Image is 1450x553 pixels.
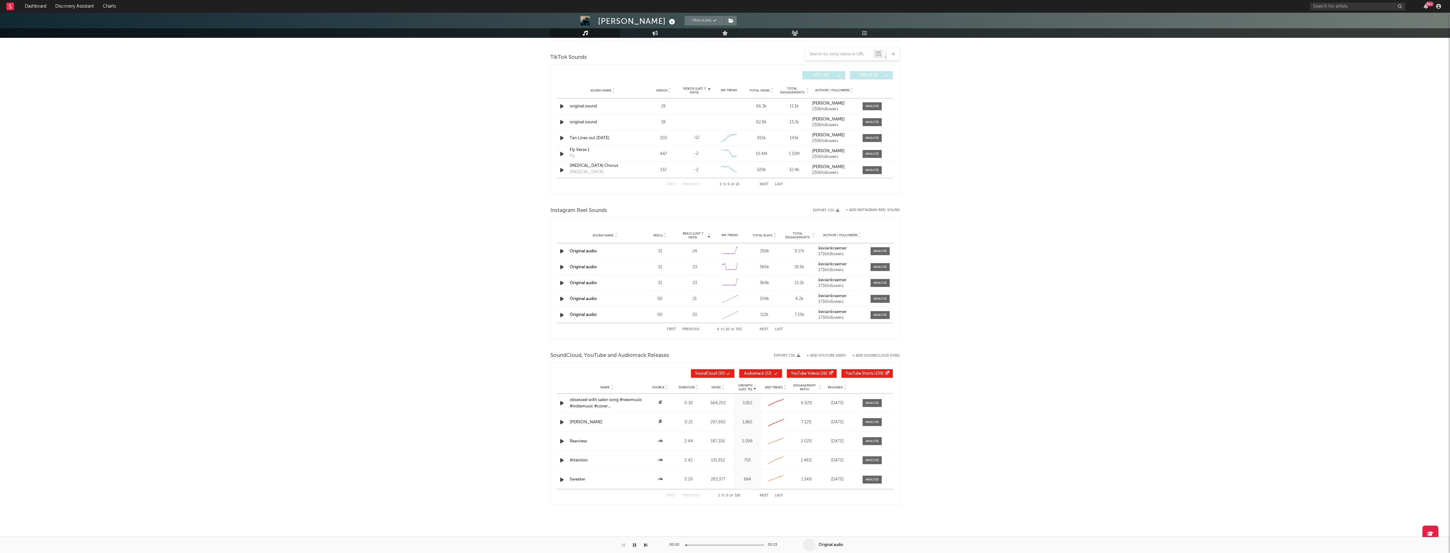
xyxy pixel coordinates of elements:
div: 664 [735,476,760,483]
div: 6 10 303 [712,326,747,333]
div: 20 [679,312,711,318]
div: 31 [644,264,676,270]
div: 1,098 [735,438,760,445]
div: 447 [649,151,678,157]
span: SoundCloud, YouTube and Audiomack Releases [550,352,669,359]
div: [MEDICAL_DATA] [570,169,603,175]
a: Rearview [570,438,645,445]
div: 31 [644,280,676,286]
button: Previous [682,494,699,497]
button: Previous [682,328,699,331]
div: 6.92 % [791,400,822,406]
div: 6.2k [784,296,816,302]
div: + Add Instagram Reel Sound [839,208,900,212]
span: to [722,183,726,186]
button: Export CSV [813,208,839,212]
span: ( 26 ) [791,372,827,376]
a: [PERSON_NAME] [812,133,856,138]
button: First [667,183,676,186]
strong: [PERSON_NAME] [812,165,845,169]
div: 1,865 [735,419,760,426]
button: First [667,494,676,497]
div: 230k followers [812,107,856,112]
button: 99+ [1424,4,1428,9]
span: Engagement Ratio [791,384,818,391]
div: 26 [649,103,678,110]
button: Next [760,183,769,186]
div: 104k [749,296,781,302]
span: Views [712,386,721,389]
span: Total Views [750,89,770,92]
button: Last [775,494,783,497]
div: [DATE] [825,419,850,426]
span: Audiomack [744,372,764,376]
p: (Last 7d) [738,387,753,391]
button: Last [775,183,783,186]
div: 1 5 318 [712,492,747,500]
div: 171k followers [818,316,866,320]
input: Search by song name or URL [806,52,873,57]
span: Videos [656,89,667,92]
button: Tracking [685,16,724,25]
span: -12 [693,135,699,141]
div: 00:23 [768,541,781,549]
span: Sound Name [593,234,614,237]
div: [PERSON_NAME] [598,16,677,26]
span: Author / Followers [815,88,849,92]
span: Released [828,386,843,389]
div: 1.32M [780,151,809,157]
div: 297,882 [704,419,732,426]
div: 951k [747,135,776,141]
div: 131,952 [704,457,732,464]
span: -2 [694,167,698,173]
span: Total Engagements [784,232,812,239]
div: 171k followers [818,300,866,304]
button: SoundCloud(30) [691,369,735,378]
div: 3:29 [676,476,701,483]
p: Growth [738,384,753,387]
a: obsessed with sailor song #newmusic #indiemusic #cover #sailorsong#gigiperez [570,397,645,409]
span: ( 23 ) [743,372,773,376]
button: + Add SoundCloud Song [852,354,900,358]
a: [PERSON_NAME] [812,101,856,106]
span: YouTube Shorts [846,372,873,376]
a: Attention [570,457,645,464]
div: 793 [735,457,760,464]
div: 187,316 [704,438,732,445]
strong: keviankraemer [818,310,847,314]
a: Tan Lines out [DATE] [570,135,636,141]
button: Next [760,494,769,497]
div: 7.12 % [791,419,822,426]
div: 230k followers [812,139,856,143]
a: Original audio [570,297,597,301]
div: 18.6k [784,264,816,270]
button: + Add SoundCloud Song [846,354,900,358]
button: YouTube Videos(26) [787,369,837,378]
span: Sound Name [590,89,612,92]
div: 564,202 [704,400,732,406]
div: 21 [679,296,711,302]
div: 10.4M [747,151,776,157]
button: Official(0) [850,71,893,79]
button: Export CSV [774,354,800,358]
span: Official ( 0 ) [854,73,883,77]
span: to [721,328,724,331]
div: + Add YouTube Video [800,354,846,358]
span: of [730,494,734,497]
strong: keviankraemer [818,294,847,298]
div: 00:00 [669,541,682,549]
span: Instagram Reel Sounds [550,207,607,215]
div: 230k followers [812,171,856,175]
div: 203 [649,135,678,141]
span: Source [652,386,665,389]
div: 82.8k [747,119,776,126]
div: [DATE] [825,400,850,406]
div: [DATE] [825,476,850,483]
div: 364k [749,280,781,286]
a: Original audio [570,249,597,253]
div: 230k followers [812,123,856,127]
a: [MEDICAL_DATA] Chorus [570,163,636,169]
button: Previous [682,183,699,186]
div: 230k followers [812,155,856,159]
